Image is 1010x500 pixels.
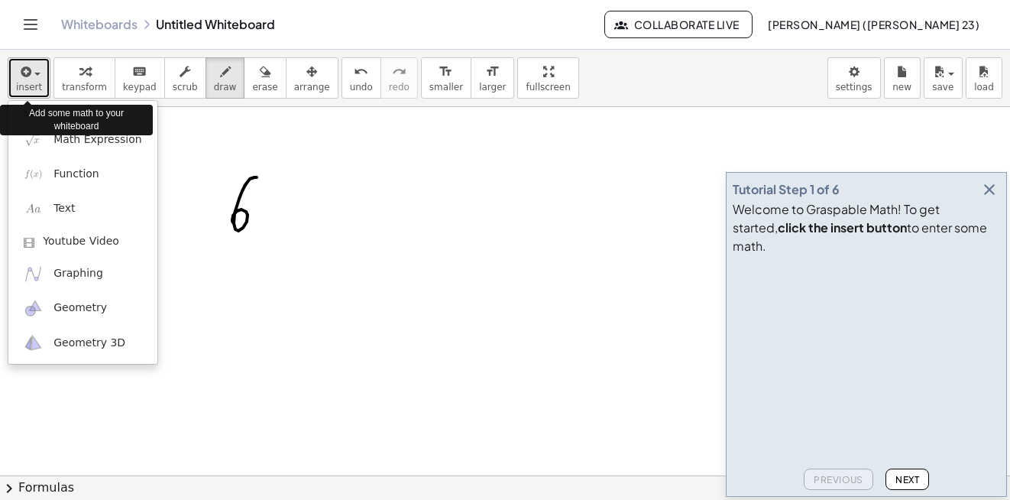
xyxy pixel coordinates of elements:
span: Geometry 3D [53,336,125,351]
button: draw [206,57,245,99]
button: scrub [164,57,206,99]
img: ggb-geometry.svg [24,299,43,318]
span: smaller [429,82,463,93]
button: format_sizesmaller [421,57,471,99]
span: scrub [173,82,198,93]
button: keyboardkeypad [115,57,165,99]
span: Geometry [53,300,107,316]
img: Aa.png [24,200,43,219]
span: arrange [294,82,330,93]
span: fullscreen [526,82,570,93]
span: load [974,82,994,93]
button: erase [244,57,286,99]
span: erase [252,82,277,93]
i: redo [392,63,406,81]
div: Welcome to Graspable Math! To get started, to enter some math. [733,200,1000,255]
span: keypad [123,82,157,93]
button: Collaborate Live [604,11,753,38]
b: click the insert button [778,219,907,235]
span: Math Expression [53,132,141,148]
button: settings [827,57,881,99]
span: settings [836,82,872,93]
i: undo [354,63,368,81]
a: Geometry [8,291,157,326]
button: transform [53,57,115,99]
div: Tutorial Step 1 of 6 [733,180,840,199]
button: format_sizelarger [471,57,514,99]
button: Toggle navigation [18,12,43,37]
span: transform [62,82,107,93]
span: new [892,82,911,93]
span: draw [214,82,237,93]
button: fullscreen [517,57,578,99]
span: insert [16,82,42,93]
span: larger [479,82,506,93]
i: format_size [439,63,453,81]
span: Function [53,167,99,182]
span: undo [350,82,373,93]
i: format_size [485,63,500,81]
i: keyboard [132,63,147,81]
a: Graphing [8,257,157,291]
span: Collaborate Live [617,18,740,31]
button: [PERSON_NAME] ([PERSON_NAME] 23) [756,11,992,38]
button: undoundo [342,57,381,99]
a: Text [8,192,157,226]
span: Graphing [53,266,103,281]
a: Whiteboards [61,17,138,32]
button: save [924,57,963,99]
a: Function [8,157,157,191]
a: Youtube Video [8,226,157,257]
img: sqrt_x.png [24,130,43,149]
button: redoredo [380,57,418,99]
img: ggb-graphing.svg [24,265,43,284]
span: redo [389,82,410,93]
span: Youtube Video [43,234,119,249]
button: insert [8,57,50,99]
button: Next [885,469,929,490]
span: Next [895,474,919,485]
button: arrange [286,57,338,99]
img: ggb-3d.svg [24,333,43,352]
button: new [884,57,921,99]
span: [PERSON_NAME] ([PERSON_NAME] 23) [768,18,979,31]
a: Math Expression [8,122,157,157]
button: load [966,57,1002,99]
span: save [932,82,953,93]
img: f_x.png [24,164,43,183]
span: Text [53,201,75,216]
a: Geometry 3D [8,326,157,360]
